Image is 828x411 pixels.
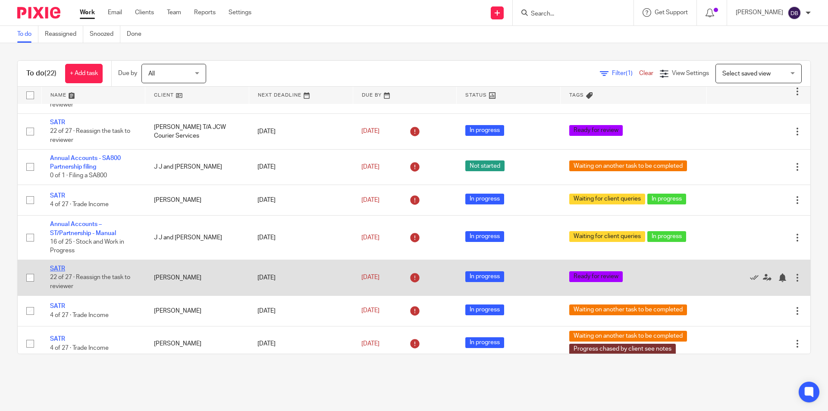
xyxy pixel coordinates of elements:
[569,160,687,171] span: Waiting on another task to be completed
[569,331,687,342] span: Waiting on another task to be completed
[672,70,709,76] span: View Settings
[50,155,121,170] a: Annual Accounts - SA800 Partnership filing
[145,295,249,326] td: [PERSON_NAME]
[361,275,379,281] span: [DATE]
[569,344,676,355] span: Progress chased by client see notes
[50,303,65,309] a: SATR
[50,336,65,342] a: SATR
[50,345,109,351] span: 4 of 27 · Trade Income
[167,8,181,17] a: Team
[145,326,249,361] td: [PERSON_NAME]
[249,216,353,260] td: [DATE]
[361,308,379,314] span: [DATE]
[249,260,353,295] td: [DATE]
[465,304,504,315] span: In progress
[135,8,154,17] a: Clients
[229,8,251,17] a: Settings
[108,8,122,17] a: Email
[569,231,645,242] span: Waiting for client queries
[50,129,130,144] span: 22 of 27 · Reassign the task to reviewer
[118,69,137,78] p: Due by
[50,275,130,290] span: 22 of 27 · Reassign the task to reviewer
[145,185,249,215] td: [PERSON_NAME]
[249,185,353,215] td: [DATE]
[626,70,633,76] span: (1)
[194,8,216,17] a: Reports
[145,114,249,149] td: [PERSON_NAME] T/A JCW Courier Services
[249,149,353,185] td: [DATE]
[465,125,504,136] span: In progress
[569,194,645,204] span: Waiting for client queries
[647,231,686,242] span: In progress
[44,70,56,77] span: (22)
[127,26,148,43] a: Done
[50,173,107,179] span: 0 of 1 · Filing a SA800
[249,326,353,361] td: [DATE]
[50,312,109,318] span: 4 of 27 · Trade Income
[249,114,353,149] td: [DATE]
[65,64,103,83] a: + Add task
[569,125,623,136] span: Ready for review
[80,8,95,17] a: Work
[145,216,249,260] td: J J and [PERSON_NAME]
[722,71,771,77] span: Select saved view
[639,70,653,76] a: Clear
[50,119,65,125] a: SATR
[465,160,505,171] span: Not started
[569,271,623,282] span: Ready for review
[530,10,608,18] input: Search
[26,69,56,78] h1: To do
[736,8,783,17] p: [PERSON_NAME]
[655,9,688,16] span: Get Support
[361,164,379,170] span: [DATE]
[569,93,584,97] span: Tags
[465,194,504,204] span: In progress
[145,260,249,295] td: [PERSON_NAME]
[145,149,249,185] td: J J and [PERSON_NAME]
[647,194,686,204] span: In progress
[465,271,504,282] span: In progress
[750,273,763,282] a: Mark as done
[148,71,155,77] span: All
[465,337,504,348] span: In progress
[50,201,109,207] span: 4 of 27 · Trade Income
[17,7,60,19] img: Pixie
[50,93,130,108] span: 22 of 25 · Reassign the task to reviewer
[249,295,353,326] td: [DATE]
[45,26,83,43] a: Reassigned
[50,193,65,199] a: SATR
[17,26,38,43] a: To do
[361,235,379,241] span: [DATE]
[50,239,124,254] span: 16 of 25 · Stock and Work in Progress
[361,197,379,203] span: [DATE]
[465,231,504,242] span: In progress
[612,70,639,76] span: Filter
[361,129,379,135] span: [DATE]
[50,266,65,272] a: SATR
[90,26,120,43] a: Snoozed
[361,341,379,347] span: [DATE]
[50,221,116,236] a: Annual Accounts – ST/Partnership - Manual
[569,304,687,315] span: Waiting on another task to be completed
[787,6,801,20] img: svg%3E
